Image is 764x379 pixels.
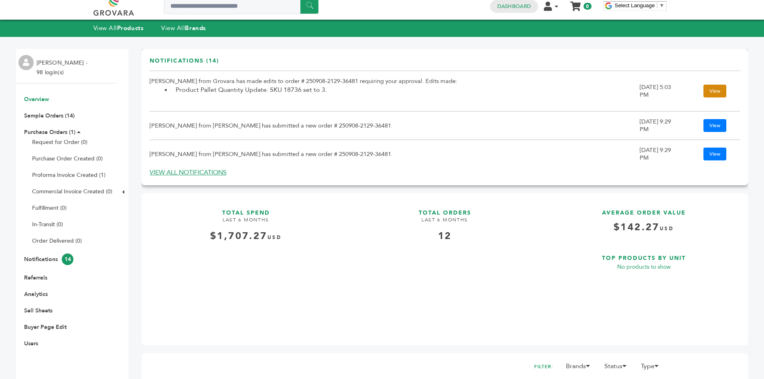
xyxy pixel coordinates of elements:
[640,118,672,133] div: [DATE] 9:29 PM
[32,204,67,212] a: Fulfillment (0)
[32,188,112,195] a: Commercial Invoice Created (0)
[349,217,541,229] h4: LAST 6 MONTHS
[534,361,553,372] h2: FILTER:
[185,24,206,32] strong: Brands
[497,3,531,10] a: Dashboard
[600,361,635,375] li: Status
[547,262,740,272] p: No products to show
[547,247,740,262] h3: TOP PRODUCTS BY UNIT
[615,2,655,8] span: Select Language
[32,171,105,179] a: Proforma Invoice Created (1)
[547,221,740,240] h4: $142.27
[150,168,227,177] a: VIEW ALL NOTIFICATIONS
[32,237,82,245] a: Order Delivered (0)
[24,340,38,347] a: Users
[268,234,282,241] span: USD
[24,290,48,298] a: Analytics
[24,323,67,331] a: Buyer Page Edit
[172,85,640,95] li: Product Pallet Quantity Update: SKU 18736 set to 3.
[703,85,726,97] a: View
[640,83,672,99] div: [DATE] 5:03 PM
[24,128,75,136] a: Purchase Orders (1)
[703,148,726,160] a: View
[637,361,667,375] li: Type
[32,221,63,228] a: In-Transit (0)
[117,24,144,32] strong: Products
[349,201,541,217] h3: TOTAL ORDERS
[660,225,674,232] span: USD
[36,58,89,77] li: [PERSON_NAME] - 98 login(s)
[24,255,73,263] a: Notifications14
[150,57,219,71] h3: Notifications (14)
[161,24,206,32] a: View AllBrands
[547,247,740,331] a: TOP PRODUCTS BY UNIT No products to show
[18,55,34,70] img: profile.png
[703,119,726,132] a: View
[24,274,47,282] a: Referrals
[24,307,53,314] a: Sell Sheets
[150,111,640,140] td: [PERSON_NAME] from [PERSON_NAME] has submitted a new order # 250908-2129-36481.
[150,201,342,217] h3: TOTAL SPEND
[640,146,672,162] div: [DATE] 9:29 PM
[62,253,73,265] span: 14
[150,217,342,229] h4: LAST 6 MONTHS
[32,138,87,146] a: Request for Order (0)
[32,155,103,162] a: Purchase Order Created (0)
[584,3,591,10] span: 0
[349,201,541,331] a: TOTAL ORDERS LAST 6 MONTHS 12
[24,95,49,103] a: Overview
[562,361,599,375] li: Brands
[150,71,640,111] td: [PERSON_NAME] from Grovara has made edits to order # 250908-2129-36481 requiring your approval. E...
[547,201,740,240] a: AVERAGE ORDER VALUE $142.27USD
[659,2,665,8] span: ▼
[150,140,640,168] td: [PERSON_NAME] from [PERSON_NAME] has submitted a new order # 250908-2129-36481.
[93,24,144,32] a: View AllProducts
[547,201,740,217] h3: AVERAGE ORDER VALUE
[615,2,665,8] a: Select Language​
[349,229,541,243] div: 12
[150,201,342,331] a: TOTAL SPEND LAST 6 MONTHS $1,707.27USD
[150,229,342,243] div: $1,707.27
[24,112,75,120] a: Sample Orders (14)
